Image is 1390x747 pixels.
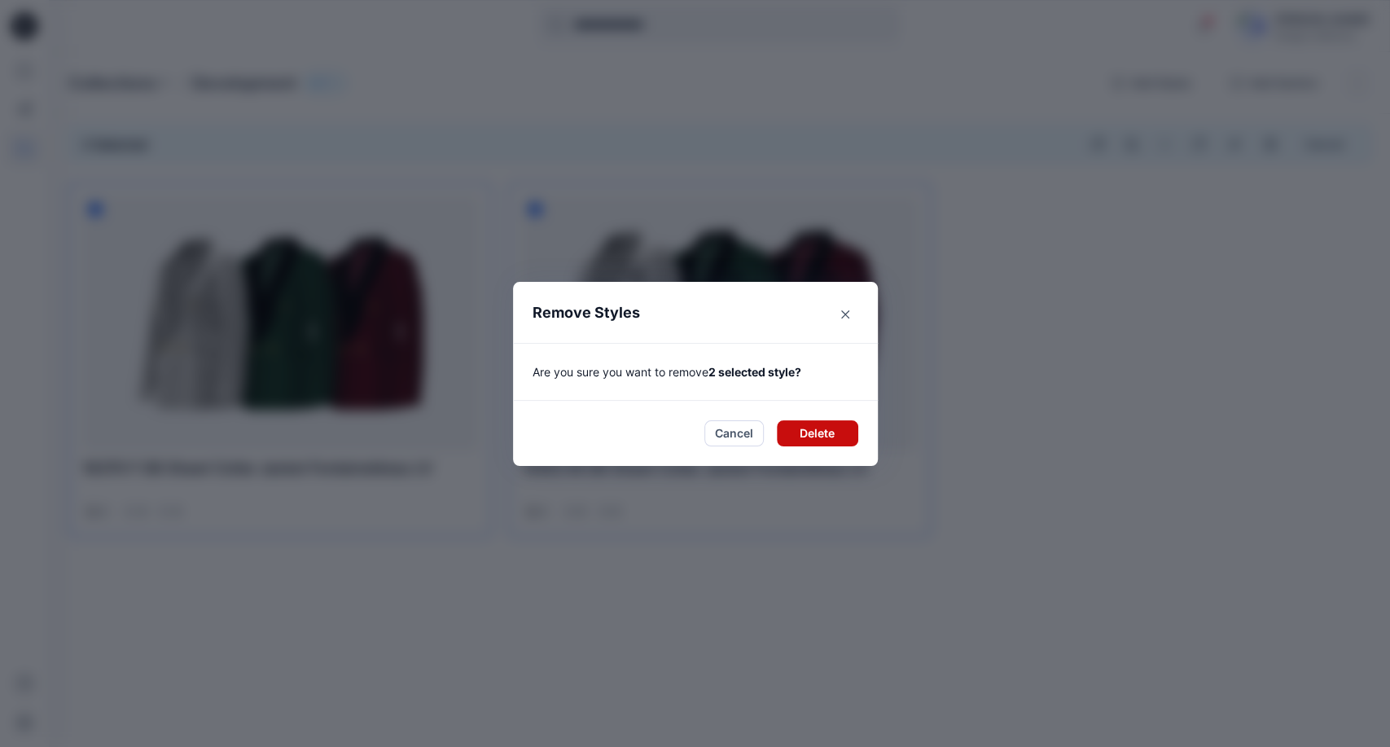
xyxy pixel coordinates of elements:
p: Are you sure you want to remove [533,363,858,380]
header: Remove Styles [513,282,878,343]
button: Close [832,301,858,327]
strong: 2 selected style? [708,365,801,379]
button: Delete [777,420,858,446]
button: Cancel [704,420,764,446]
